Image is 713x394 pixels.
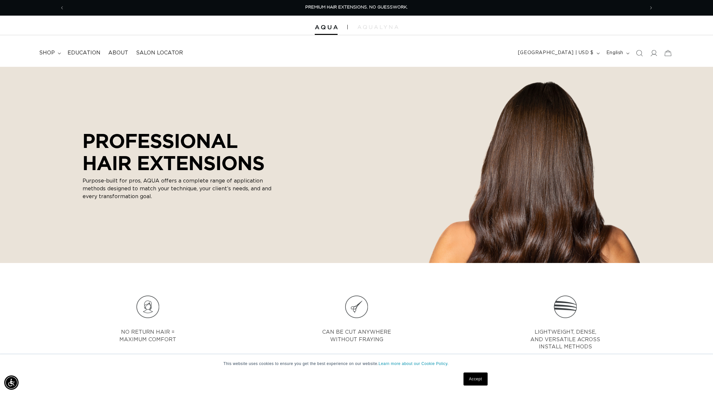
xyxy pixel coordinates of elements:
[524,328,606,350] p: LIGHTWEIGHT, DENSE, AND VERSATILE ACROSS INSTALL METHODS
[132,46,187,60] a: Salon Locator
[223,361,490,367] p: This website uses cookies to ensure you get the best experience on our website.
[83,129,272,174] p: PROFESSIONAL HAIR EXTENSIONS
[632,46,646,60] summary: Search
[554,296,577,318] img: Icon_9.png
[4,375,19,390] div: Accessibility Menu
[55,2,69,14] button: Previous announcement
[644,2,658,14] button: Next announcement
[64,46,104,60] a: Education
[305,5,408,9] span: PREMIUM HAIR EXTENSIONS. NO GUESSWORK.
[379,361,449,366] a: Learn more about our Cookie Policy.
[518,50,594,56] span: [GEOGRAPHIC_DATA] | USD $
[345,296,368,318] img: Icon_8.png
[83,177,272,200] p: Purpose-built for pros, AQUA offers a complete range of application methods designed to match you...
[119,328,176,343] p: NO RETURN HAIR = MAXIMUM COMFORT
[315,25,338,30] img: Aqua Hair Extensions
[104,46,132,60] a: About
[463,372,488,386] a: Accept
[322,328,391,343] p: CAN BE CUT ANYWHERE WITHOUT FRAYING
[514,47,602,59] button: [GEOGRAPHIC_DATA] | USD $
[357,25,398,29] img: aqualyna.com
[68,50,100,56] span: Education
[606,50,623,56] span: English
[108,50,128,56] span: About
[35,46,64,60] summary: shop
[136,296,159,318] img: Icon_7.png
[39,50,55,56] span: shop
[602,47,632,59] button: English
[680,363,713,394] iframe: Chat Widget
[136,50,183,56] span: Salon Locator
